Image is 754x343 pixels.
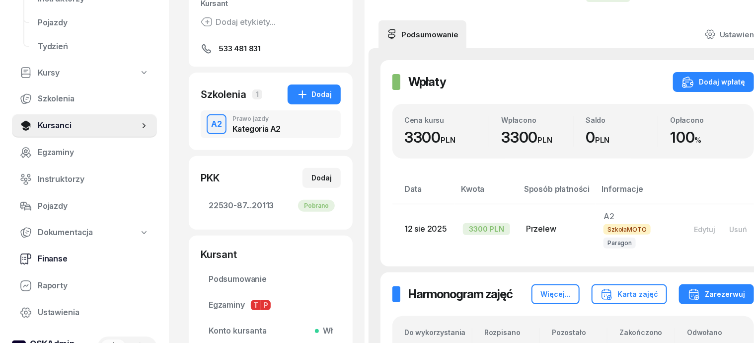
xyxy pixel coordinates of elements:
[12,274,157,298] a: Raporty
[679,284,754,304] button: Zarezerwuj
[592,284,667,304] button: Karta zajęć
[232,125,281,133] div: Kategoria A2
[288,85,341,104] button: Dodaj
[603,224,650,235] span: SzkołaMOTO
[526,223,588,236] div: Przelew
[201,110,341,138] button: A2Prawo jazdyKategoria A2
[670,116,742,124] div: Opłacono
[209,273,333,286] span: Podsumowanie
[682,76,745,88] div: Dodaj wpłatę
[38,40,149,53] span: Tydzień
[207,114,226,134] button: A2
[207,116,226,133] div: A2
[219,43,261,55] span: 533 481 831
[12,221,157,244] a: Dokumentacja
[12,87,157,111] a: Szkolenia
[38,92,149,105] span: Szkolenia
[729,225,747,234] div: Usuń
[12,247,157,271] a: Finanse
[12,301,157,325] a: Ustawienia
[673,72,754,92] button: Dodaj wpłatę
[404,116,489,124] div: Cena kursu
[201,267,341,291] a: Podsumowanie
[38,67,60,80] span: Kursy
[201,87,246,101] div: Szkolenia
[408,74,446,90] h2: Wpłaty
[601,288,658,300] div: Karta zajęć
[38,279,149,292] span: Raporty
[38,253,149,265] span: Finanse
[596,182,679,204] th: Informacje
[688,288,745,300] div: Zarezerwuj
[261,300,271,310] span: P
[722,221,754,238] button: Usuń
[552,328,607,337] div: Pozostało
[695,135,702,145] small: %
[12,114,157,138] a: Kursanci
[408,286,513,302] h2: Harmonogram zajęć
[201,293,341,317] a: EgzaminyTP
[201,16,276,28] button: Dodaj etykiety...
[670,128,742,147] div: 100
[319,325,333,338] span: Wł
[501,116,573,124] div: Wpłacono
[12,168,157,191] a: Instruktorzy
[603,238,636,248] span: Paragon
[302,168,341,188] button: Dodaj
[297,88,332,100] div: Dodaj
[38,200,149,213] span: Pojazdy
[232,116,281,122] div: Prawo jazdy
[537,135,552,145] small: PLN
[441,135,455,145] small: PLN
[201,43,341,55] a: 533 481 831
[518,182,596,204] th: Sposób płatności
[694,225,715,234] div: Edytuj
[38,146,149,159] span: Egzaminy
[603,211,614,221] span: A2
[38,16,149,29] span: Pojazdy
[595,135,610,145] small: PLN
[30,11,157,35] a: Pojazdy
[378,20,466,48] a: Podsumowanie
[251,300,261,310] span: T
[12,141,157,165] a: Egzaminy
[38,306,149,319] span: Ustawienia
[12,194,157,218] a: Pojazdy
[404,128,489,147] div: 3300
[209,199,333,212] span: 22530-87...20113
[687,328,742,337] div: Odwołano
[209,299,333,312] span: Egzaminy
[209,325,333,338] span: Konto kursanta
[463,223,510,235] div: 3300 PLN
[298,200,335,212] div: Pobrano
[455,182,518,204] th: Kwota
[201,248,341,261] div: Kursant
[311,172,332,184] div: Dodaj
[201,171,220,185] div: PKK
[38,173,149,186] span: Instruktorzy
[484,328,539,337] div: Rozpisano
[38,119,139,132] span: Kursanci
[201,319,341,343] a: Konto kursantaWł
[687,221,722,238] button: Edytuj
[586,116,658,124] div: Saldo
[586,128,658,147] div: 0
[404,328,472,337] div: Do wykorzystania
[392,182,455,204] th: Data
[540,288,571,300] div: Więcej...
[404,224,447,234] span: 12 sie 2025
[38,226,93,239] span: Dokumentacja
[12,62,157,85] a: Kursy
[619,328,675,337] div: Zakończono
[201,194,341,218] a: 22530-87...20113Pobrano
[30,35,157,59] a: Tydzień
[531,284,580,304] button: Więcej...
[252,89,262,99] span: 1
[501,128,573,147] div: 3300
